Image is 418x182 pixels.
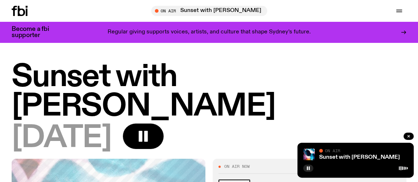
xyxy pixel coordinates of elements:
[319,154,400,160] a: Sunset with [PERSON_NAME]
[12,62,406,121] h1: Sunset with [PERSON_NAME]
[303,149,315,160] img: Simon Caldwell stands side on, looking downwards. He has headphones on. Behind him is a brightly ...
[325,148,340,153] span: On Air
[12,26,58,39] h3: Become a fbi supporter
[151,6,267,16] button: On AirSunset with [PERSON_NAME]
[108,29,311,36] p: Regular giving supports voices, artists, and culture that shape Sydney’s future.
[224,165,250,169] span: On Air Now
[12,124,111,153] span: [DATE]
